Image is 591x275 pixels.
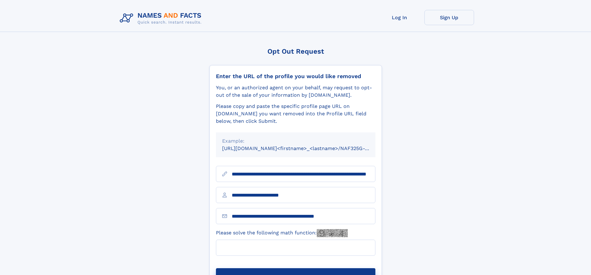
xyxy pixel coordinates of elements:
div: Please copy and paste the specific profile page URL on [DOMAIN_NAME] you want removed into the Pr... [216,103,375,125]
div: You, or an authorized agent on your behalf, may request to opt-out of the sale of your informatio... [216,84,375,99]
img: Logo Names and Facts [117,10,207,27]
a: Sign Up [424,10,474,25]
label: Please solve the following math function: [216,229,348,237]
a: Log In [375,10,424,25]
small: [URL][DOMAIN_NAME]<firstname>_<lastname>/NAF325G-xxxxxxxx [222,145,387,151]
div: Enter the URL of the profile you would like removed [216,73,375,80]
div: Opt Out Request [209,47,382,55]
div: Example: [222,137,369,145]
